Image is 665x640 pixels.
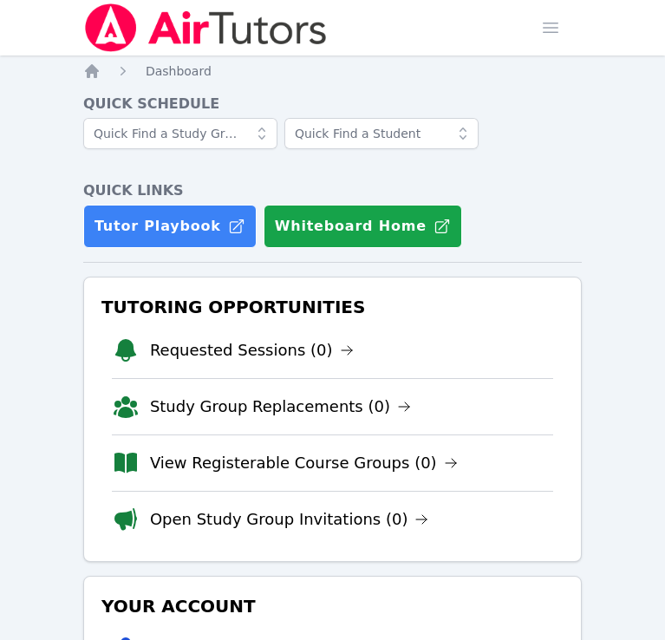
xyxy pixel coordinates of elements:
[83,180,582,201] h4: Quick Links
[83,205,257,248] a: Tutor Playbook
[83,118,277,149] input: Quick Find a Study Group
[150,507,429,532] a: Open Study Group Invitations (0)
[98,591,567,622] h3: Your Account
[264,205,462,248] button: Whiteboard Home
[150,395,411,419] a: Study Group Replacements (0)
[98,291,567,323] h3: Tutoring Opportunities
[146,64,212,78] span: Dashboard
[83,62,582,80] nav: Breadcrumb
[83,94,582,114] h4: Quick Schedule
[83,3,329,52] img: Air Tutors
[150,451,458,475] a: View Registerable Course Groups (0)
[284,118,479,149] input: Quick Find a Student
[150,338,354,362] a: Requested Sessions (0)
[146,62,212,80] a: Dashboard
